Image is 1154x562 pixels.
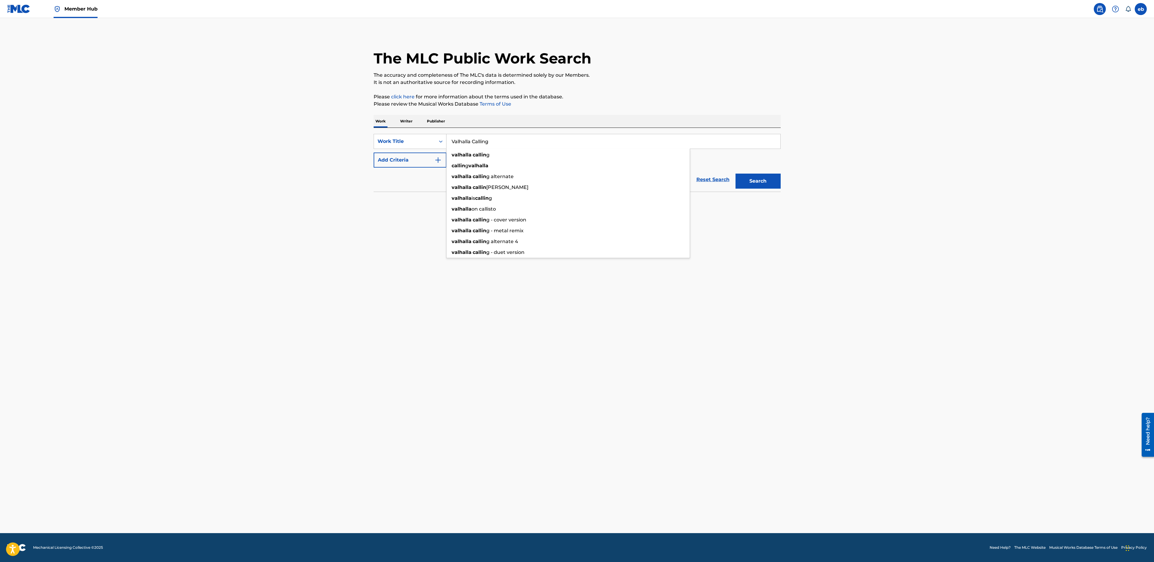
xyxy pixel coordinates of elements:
[54,5,61,13] img: Top Rightsholder
[465,163,468,168] span: g
[452,249,471,255] strong: valhalla
[452,174,471,179] strong: valhalla
[473,249,486,255] strong: callin
[473,217,486,223] strong: callin
[434,156,442,164] img: 9d2ae6d4665cec9f34b9.svg
[374,49,591,67] h1: The MLC Public Work Search
[473,184,486,190] strong: callin
[486,152,490,158] span: g
[1135,3,1147,15] div: User Menu
[1137,411,1154,459] iframe: Resource Center
[486,184,528,190] span: [PERSON_NAME]
[374,72,781,79] p: The accuracy and completeness of The MLC's data is determined solely by our Members.
[452,239,471,244] strong: valhalla
[471,195,475,201] span: is
[486,228,524,233] span: g - metal remix
[1112,5,1119,13] img: help
[473,152,486,158] strong: callin
[489,195,492,201] span: g
[473,239,486,244] strong: callin
[452,152,471,158] strong: valhalla
[374,134,781,192] form: Search Form
[468,163,488,168] strong: valhalla
[486,217,526,223] span: g - cover version
[1096,5,1103,13] img: search
[471,206,496,212] span: on callisto
[693,173,733,186] a: Reset Search
[452,228,471,233] strong: valhalla
[1049,545,1118,550] a: Musical Works Database Terms of Use
[33,545,103,550] span: Mechanical Licensing Collective © 2025
[452,206,471,212] strong: valhalla
[473,174,486,179] strong: callin
[64,5,98,12] span: Member Hub
[374,153,446,168] button: Add Criteria
[378,138,432,145] div: Work Title
[473,228,486,233] strong: callin
[398,115,414,128] p: Writer
[374,115,387,128] p: Work
[1014,545,1046,550] a: The MLC Website
[7,5,30,13] img: MLC Logo
[452,184,471,190] strong: valhalla
[374,79,781,86] p: It is not an authoritative source for recording information.
[736,174,781,189] button: Search
[486,174,514,179] span: g alternate
[990,545,1011,550] a: Need Help?
[374,100,781,108] p: Please review the Musical Works Database
[452,217,471,223] strong: valhalla
[425,115,447,128] p: Publisher
[1124,533,1154,562] iframe: Chat Widget
[1125,6,1131,12] div: Notifications
[452,163,465,168] strong: callin
[391,94,415,100] a: click here
[486,249,524,255] span: g - duet version
[1121,545,1147,550] a: Privacy Policy
[486,239,518,244] span: g alternate 4
[478,101,511,107] a: Terms of Use
[7,544,26,551] img: logo
[452,195,471,201] strong: valhalla
[1126,539,1129,557] div: Drag
[374,93,781,100] p: Please for more information about the terms used in the database.
[1094,3,1106,15] a: Public Search
[1109,3,1121,15] div: Help
[475,195,489,201] strong: callin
